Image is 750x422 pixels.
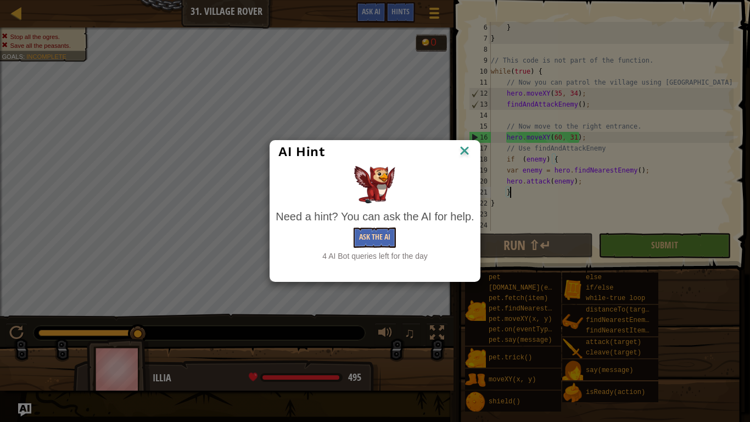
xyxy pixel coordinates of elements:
img: IconClose.svg [457,143,472,160]
img: AI Hint Animal [354,166,395,203]
button: Ask the AI [354,227,396,248]
div: Need a hint? You can ask the AI for help. [276,209,474,225]
span: AI Hint [278,144,324,159]
div: 4 AI Bot queries left for the day [276,251,474,262]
